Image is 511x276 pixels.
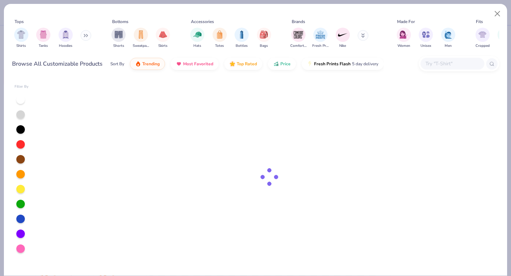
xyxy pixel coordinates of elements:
button: Trending [130,58,165,70]
button: Price [268,58,296,70]
span: Hats [193,43,201,49]
button: filter button [312,28,329,49]
span: Cropped [476,43,490,49]
img: Women Image [400,31,408,39]
button: filter button [397,28,411,49]
img: Nike Image [337,29,348,40]
img: Totes Image [216,31,224,39]
div: Sort By [110,61,124,67]
img: Bags Image [260,31,268,39]
div: Tops [15,18,24,25]
div: filter for Men [441,28,455,49]
button: Close [491,7,504,21]
div: filter for Comfort Colors [290,28,307,49]
button: filter button [36,28,50,49]
button: filter button [419,28,433,49]
div: Bottoms [112,18,128,25]
span: Unisex [421,43,431,49]
img: Sweatpants Image [137,31,145,39]
span: Trending [142,61,160,67]
div: filter for Shirts [14,28,28,49]
span: Fresh Prints [312,43,329,49]
div: filter for Bottles [235,28,249,49]
button: filter button [156,28,170,49]
img: TopRated.gif [230,61,235,67]
img: Hats Image [193,31,202,39]
img: Skirts Image [159,31,167,39]
button: filter button [14,28,28,49]
img: most_fav.gif [176,61,182,67]
button: filter button [441,28,455,49]
span: Comfort Colors [290,43,307,49]
div: filter for Bags [257,28,271,49]
span: Tanks [39,43,48,49]
img: Shirts Image [17,31,25,39]
div: filter for Hats [190,28,204,49]
div: filter for Sweatpants [133,28,149,49]
div: Brands [292,18,305,25]
span: Bottles [236,43,248,49]
button: filter button [235,28,249,49]
div: filter for Fresh Prints [312,28,329,49]
button: Fresh Prints Flash5 day delivery [302,58,384,70]
span: Fresh Prints Flash [314,61,351,67]
div: filter for Shorts [111,28,126,49]
div: Fits [476,18,483,25]
span: Shirts [16,43,26,49]
button: filter button [133,28,149,49]
img: Bottles Image [238,31,246,39]
span: Skirts [158,43,167,49]
span: Nike [339,43,346,49]
button: filter button [336,28,350,49]
span: Men [445,43,452,49]
div: filter for Women [397,28,411,49]
img: trending.gif [135,61,141,67]
div: filter for Cropped [476,28,490,49]
span: Sweatpants [133,43,149,49]
img: Comfort Colors Image [293,29,304,40]
div: filter for Hoodies [59,28,73,49]
span: Hoodies [59,43,72,49]
button: filter button [476,28,490,49]
img: Shorts Image [115,31,123,39]
div: Accessories [191,18,214,25]
span: Shorts [113,43,124,49]
img: Men Image [444,31,452,39]
img: Hoodies Image [62,31,70,39]
div: Filter By [15,84,29,89]
span: Top Rated [237,61,257,67]
div: filter for Nike [336,28,350,49]
div: Browse All Customizable Products [12,60,103,68]
div: filter for Unisex [419,28,433,49]
span: Bags [260,43,268,49]
button: Top Rated [224,58,262,70]
span: Women [397,43,410,49]
img: flash.gif [307,61,313,67]
span: Most Favorited [183,61,213,67]
div: filter for Totes [213,28,227,49]
button: Most Favorited [171,58,219,70]
img: Tanks Image [39,31,47,39]
div: filter for Skirts [156,28,170,49]
img: Cropped Image [478,31,487,39]
img: Unisex Image [422,31,430,39]
span: 5 day delivery [352,60,378,68]
div: Made For [397,18,415,25]
button: filter button [290,28,307,49]
input: Try "T-Shirt" [425,60,479,68]
button: filter button [111,28,126,49]
button: filter button [213,28,227,49]
img: Fresh Prints Image [315,29,326,40]
span: Price [280,61,291,67]
button: filter button [59,28,73,49]
button: filter button [257,28,271,49]
span: Totes [215,43,224,49]
button: filter button [190,28,204,49]
div: filter for Tanks [36,28,50,49]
